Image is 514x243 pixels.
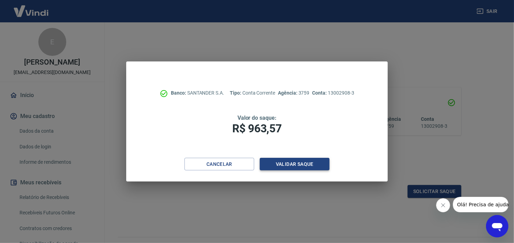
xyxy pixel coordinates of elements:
[230,90,242,96] span: Tipo:
[171,90,187,96] span: Banco:
[453,197,508,212] iframe: Mensagem da empresa
[237,115,277,121] span: Valor do saque:
[278,90,298,96] span: Agência:
[312,90,328,96] span: Conta:
[486,215,508,237] iframe: Botão para abrir a janela de mensagens
[312,89,354,97] p: 13002908-3
[171,89,224,97] p: SANTANDER S.A.
[260,158,330,171] button: Validar saque
[230,89,275,97] p: Conta Corrente
[278,89,309,97] p: 3759
[232,122,282,135] span: R$ 963,57
[436,198,450,212] iframe: Fechar mensagem
[184,158,254,171] button: Cancelar
[4,5,59,10] span: Olá! Precisa de ajuda?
